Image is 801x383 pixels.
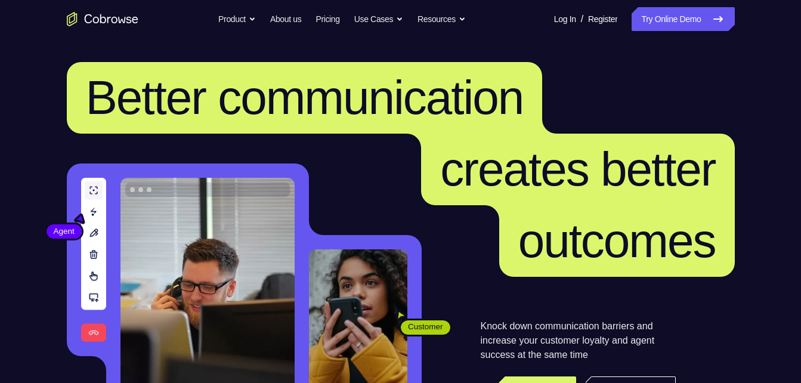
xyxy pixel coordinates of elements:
[86,71,524,124] span: Better communication
[588,7,617,31] a: Register
[481,319,676,362] p: Knock down communication barriers and increase your customer loyalty and agent success at the sam...
[270,7,301,31] a: About us
[554,7,576,31] a: Log In
[354,7,403,31] button: Use Cases
[440,143,715,196] span: creates better
[67,12,138,26] a: Go to the home page
[417,7,466,31] button: Resources
[581,12,583,26] span: /
[316,7,339,31] a: Pricing
[632,7,734,31] a: Try Online Demo
[518,214,716,267] span: outcomes
[218,7,256,31] button: Product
